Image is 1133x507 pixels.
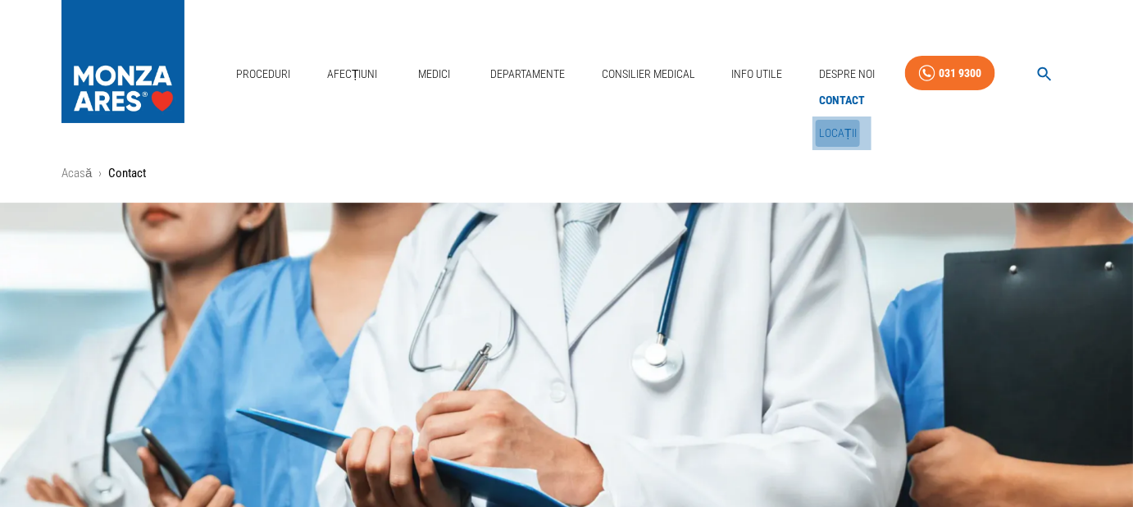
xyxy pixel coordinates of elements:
li: › [98,164,102,183]
nav: breadcrumb [61,164,1072,183]
a: Medici [407,57,460,91]
a: Locații [816,120,860,147]
div: 031 9300 [939,63,981,84]
p: Contact [108,164,146,183]
div: Contact [812,84,871,117]
a: Afecțiuni [321,57,384,91]
a: Info Utile [726,57,789,91]
a: Proceduri [230,57,297,91]
div: Locații [812,116,871,150]
a: Consilier Medical [595,57,702,91]
a: 031 9300 [905,56,995,91]
a: Despre Noi [812,57,881,91]
a: Contact [816,87,868,114]
a: Acasă [61,166,92,180]
a: Departamente [484,57,571,91]
nav: secondary mailbox folders [812,84,871,150]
